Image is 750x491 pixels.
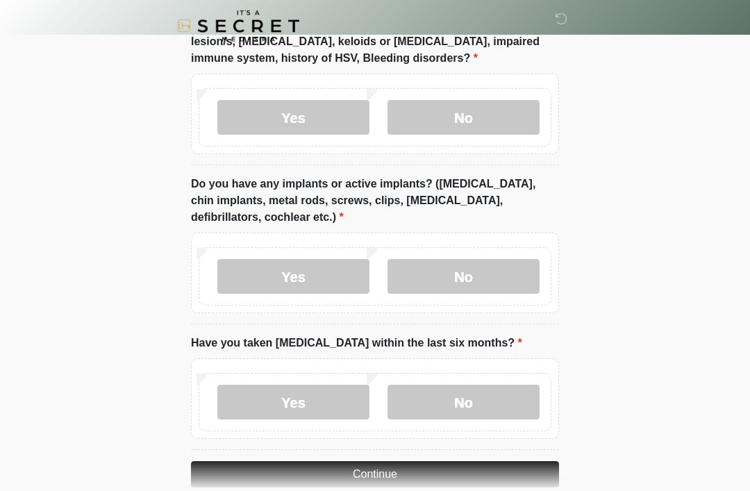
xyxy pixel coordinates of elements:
label: No [387,385,540,420]
img: It's A Secret Med Spa Logo [177,10,299,42]
label: No [387,260,540,294]
label: No [387,101,540,135]
label: Yes [217,385,369,420]
label: Have you taken [MEDICAL_DATA] within the last six months? [191,335,522,352]
button: Continue [191,462,559,488]
label: Yes [217,260,369,294]
label: Do you have any implants or active implants? ([MEDICAL_DATA], chin implants, metal rods, screws, ... [191,176,559,226]
label: Yes [217,101,369,135]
